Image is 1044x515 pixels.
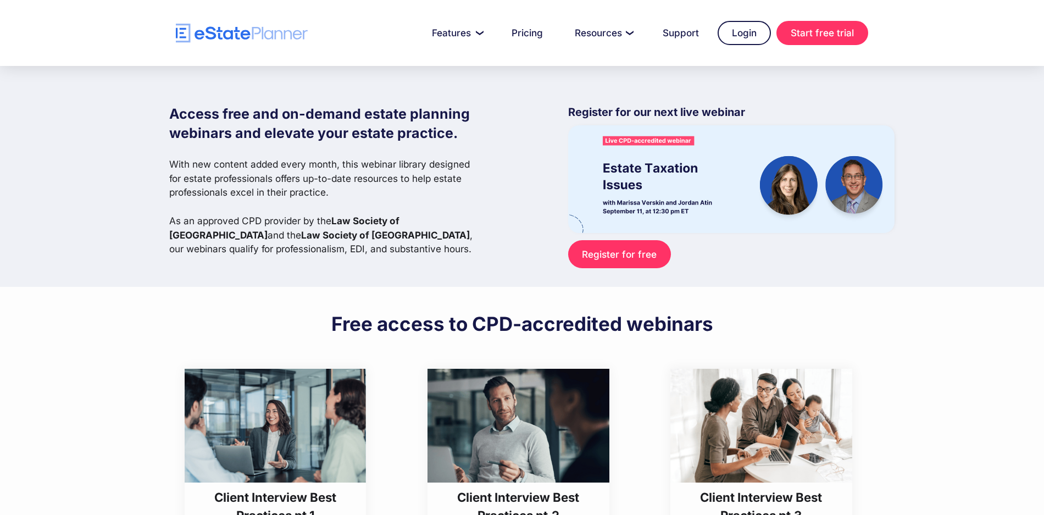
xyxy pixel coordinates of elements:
a: Register for free [568,240,671,268]
a: Features [419,22,493,44]
strong: Law Society of [GEOGRAPHIC_DATA] [169,215,399,241]
p: Register for our next live webinar [568,104,895,125]
a: Support [649,22,712,44]
a: home [176,24,308,43]
strong: Law Society of [GEOGRAPHIC_DATA] [301,229,470,241]
a: Resources [562,22,644,44]
h1: Access free and on-demand estate planning webinars and elevate your estate practice. [169,104,481,143]
a: Pricing [498,22,556,44]
p: With new content added every month, this webinar library designed for estate professionals offers... [169,157,481,256]
a: Start free trial [776,21,868,45]
img: eState Academy webinar [568,125,895,232]
a: Login [718,21,771,45]
h2: Free access to CPD-accredited webinars [331,312,713,336]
